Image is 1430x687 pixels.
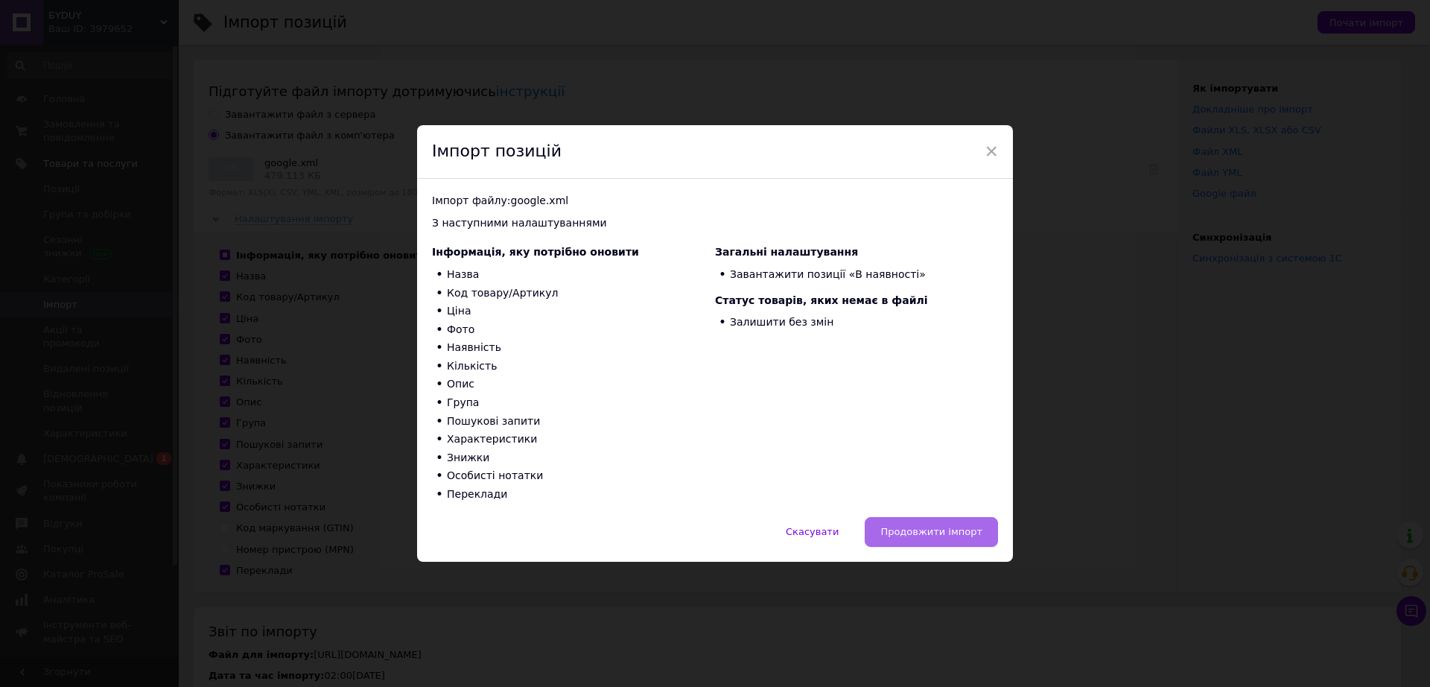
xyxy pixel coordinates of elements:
[432,320,715,339] li: Фото
[432,357,715,376] li: Кількість
[432,303,715,321] li: Ціна
[432,467,715,486] li: Особисті нотатки
[432,394,715,413] li: Група
[715,314,998,332] li: Залишити без змін
[432,194,998,209] div: Імпорт файлу: google.xml
[985,139,998,164] span: ×
[432,431,715,449] li: Характеристики
[417,125,1013,179] div: Імпорт позицій
[432,265,715,284] li: Назва
[715,265,998,284] li: Завантажити позиції «В наявності»
[432,376,715,394] li: Опис
[432,216,998,231] div: З наступними налаштуваннями
[432,412,715,431] li: Пошукові запити
[432,449,715,467] li: Знижки
[865,517,998,547] button: Продовжити імпорт
[715,246,858,258] span: Загальні налаштування
[432,339,715,358] li: Наявність
[880,526,982,537] span: Продовжити імпорт
[786,526,839,537] span: Скасувати
[770,517,854,547] button: Скасувати
[432,246,639,258] span: Інформація, яку потрібно оновити
[715,294,928,306] span: Статус товарів, яких немає в файлі
[432,486,715,504] li: Переклади
[432,284,715,303] li: Код товару/Артикул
